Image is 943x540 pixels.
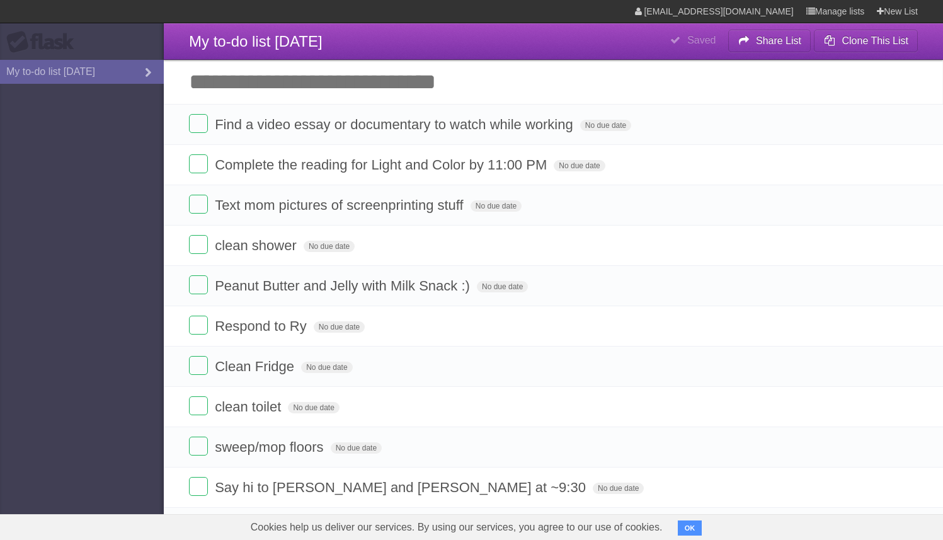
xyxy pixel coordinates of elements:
[215,157,550,173] span: Complete the reading for Light and Color by 11:00 PM
[215,117,576,132] span: Find a video essay or documentary to watch while working
[215,197,467,213] span: Text mom pictures of screenprinting stuff
[189,235,208,254] label: Done
[477,281,528,292] span: No due date
[554,160,605,171] span: No due date
[756,35,801,46] b: Share List
[814,30,918,52] button: Clone This List
[215,399,284,415] span: clean toilet
[189,275,208,294] label: Done
[314,321,365,333] span: No due date
[331,442,382,454] span: No due date
[471,200,522,212] span: No due date
[593,483,644,494] span: No due date
[189,477,208,496] label: Done
[678,520,702,536] button: OK
[189,154,208,173] label: Done
[215,238,300,253] span: clean shower
[215,318,310,334] span: Respond to Ry
[728,30,811,52] button: Share List
[687,35,716,45] b: Saved
[189,316,208,335] label: Done
[215,439,326,455] span: sweep/mop floors
[189,195,208,214] label: Done
[215,359,297,374] span: Clean Fridge
[189,33,323,50] span: My to-do list [DATE]
[189,396,208,415] label: Done
[189,356,208,375] label: Done
[215,278,473,294] span: Peanut Butter and Jelly with Milk Snack :)
[842,35,908,46] b: Clone This List
[189,114,208,133] label: Done
[288,402,339,413] span: No due date
[301,362,352,373] span: No due date
[304,241,355,252] span: No due date
[6,31,82,54] div: Flask
[189,437,208,456] label: Done
[238,515,675,540] span: Cookies help us deliver our services. By using our services, you agree to our use of cookies.
[580,120,631,131] span: No due date
[215,480,589,495] span: Say hi to [PERSON_NAME] and [PERSON_NAME] at ~9:30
